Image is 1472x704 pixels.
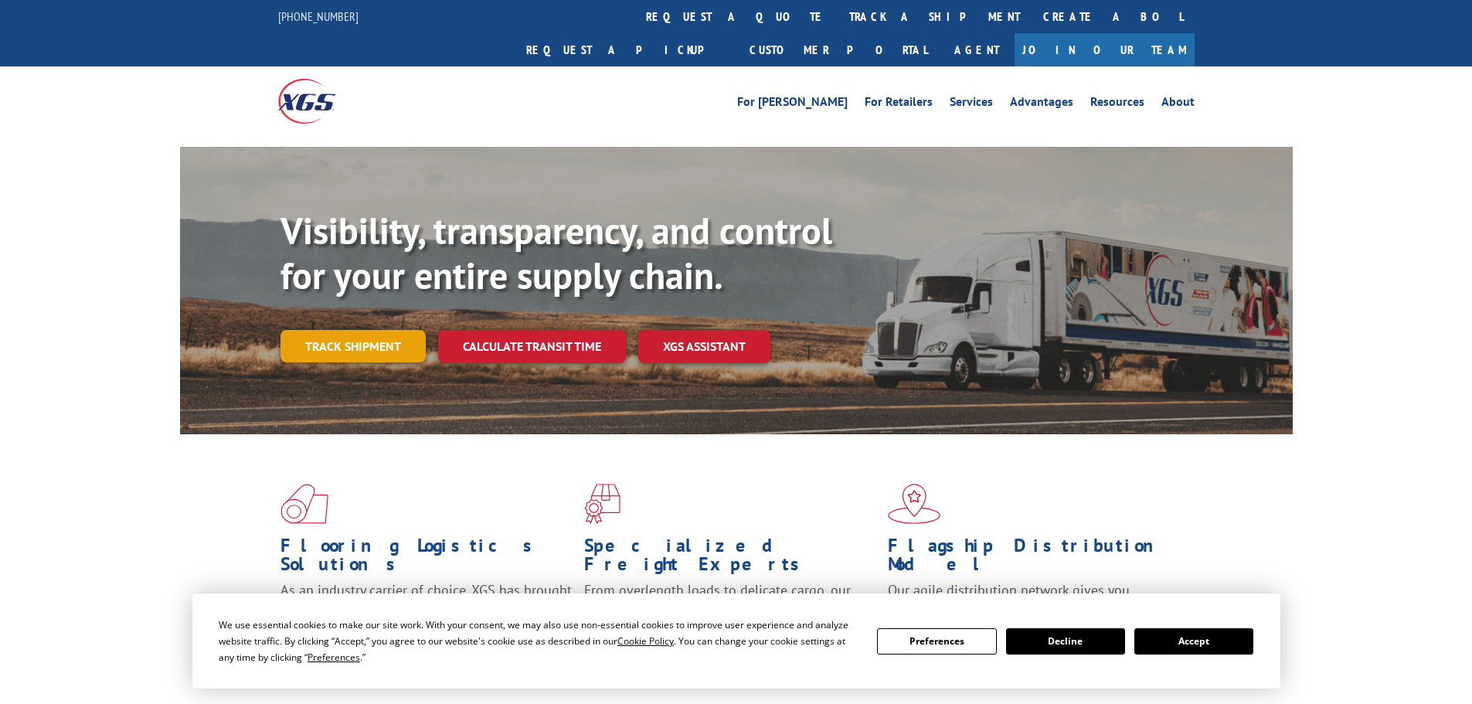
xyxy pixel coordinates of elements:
[280,206,832,299] b: Visibility, transparency, and control for your entire supply chain.
[515,33,738,66] a: Request a pickup
[877,628,996,655] button: Preferences
[738,33,939,66] a: Customer Portal
[584,581,876,650] p: From overlength loads to delicate cargo, our experienced staff knows the best way to move your fr...
[638,330,770,363] a: XGS ASSISTANT
[280,484,328,524] img: xgs-icon-total-supply-chain-intelligence-red
[280,581,572,636] span: As an industry carrier of choice, XGS has brought innovation and dedication to flooring logistics...
[192,593,1280,689] div: Cookie Consent Prompt
[308,651,360,664] span: Preferences
[888,581,1172,617] span: Our agile distribution network gives you nationwide inventory management on demand.
[939,33,1015,66] a: Agent
[278,9,359,24] a: [PHONE_NUMBER]
[584,536,876,581] h1: Specialized Freight Experts
[950,96,993,113] a: Services
[280,330,426,362] a: Track shipment
[584,484,620,524] img: xgs-icon-focused-on-flooring-red
[888,484,941,524] img: xgs-icon-flagship-distribution-model-red
[1006,628,1125,655] button: Decline
[219,617,858,665] div: We use essential cookies to make our site work. With your consent, we may also use non-essential ...
[1015,33,1195,66] a: Join Our Team
[1161,96,1195,113] a: About
[438,330,626,363] a: Calculate transit time
[888,536,1180,581] h1: Flagship Distribution Model
[280,536,573,581] h1: Flooring Logistics Solutions
[737,96,848,113] a: For [PERSON_NAME]
[865,96,933,113] a: For Retailers
[617,634,674,648] span: Cookie Policy
[1090,96,1144,113] a: Resources
[1010,96,1073,113] a: Advantages
[1134,628,1253,655] button: Accept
